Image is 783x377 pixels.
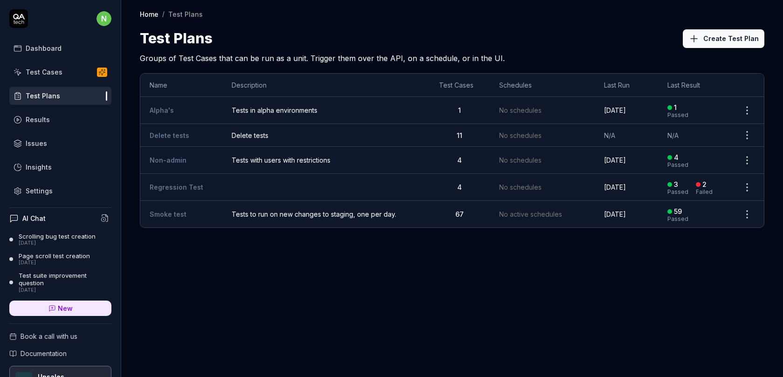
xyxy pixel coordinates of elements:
[702,180,707,189] div: 2
[222,74,430,97] th: Description
[26,162,52,172] div: Insights
[9,158,111,176] a: Insights
[499,130,542,140] span: No schedules
[150,210,186,218] a: Smoke test
[26,91,60,101] div: Test Plans
[604,106,626,114] time: [DATE]
[457,156,462,164] span: 4
[168,9,203,19] div: Test Plans
[150,106,174,114] a: Alpha's
[499,105,542,115] span: No schedules
[658,74,730,97] th: Last Result
[140,49,764,64] h2: Groups of Test Cases that can be run as a unit. Trigger them over the API, on a schedule, or in t...
[140,74,222,97] th: Name
[19,272,111,287] div: Test suite improvement question
[9,252,111,266] a: Page scroll test creation[DATE]
[499,209,562,219] span: No active schedules
[140,9,158,19] a: Home
[604,183,626,191] time: [DATE]
[26,138,47,148] div: Issues
[162,9,165,19] div: /
[9,63,111,81] a: Test Cases
[458,106,461,114] span: 1
[96,11,111,26] span: n
[232,155,420,165] span: Tests with users with restrictions
[9,349,111,358] a: Documentation
[21,349,67,358] span: Documentation
[96,9,111,28] button: n
[595,74,658,97] th: Last Run
[9,331,111,341] a: Book a call with us
[22,213,46,223] h4: AI Chat
[26,43,62,53] div: Dashboard
[9,87,111,105] a: Test Plans
[499,155,542,165] span: No schedules
[19,240,96,247] div: [DATE]
[674,180,678,189] div: 3
[457,131,462,139] span: 11
[232,130,420,140] span: Delete tests
[26,115,50,124] div: Results
[19,260,90,266] div: [DATE]
[9,134,111,152] a: Issues
[58,303,73,313] span: New
[9,39,111,57] a: Dashboard
[430,74,490,97] th: Test Cases
[26,186,53,196] div: Settings
[674,103,677,112] div: 1
[667,189,688,195] div: Passed
[19,233,96,240] div: Scrolling bug test creation
[490,74,595,97] th: Schedules
[457,183,462,191] span: 4
[667,162,688,168] div: Passed
[667,216,688,222] div: Passed
[9,110,111,129] a: Results
[674,207,682,216] div: 59
[150,156,186,164] a: Non-admin
[232,105,420,115] span: Tests in alpha environments
[9,182,111,200] a: Settings
[19,287,111,294] div: [DATE]
[604,210,626,218] time: [DATE]
[667,131,679,139] span: N/A
[604,156,626,164] time: [DATE]
[674,153,679,162] div: 4
[683,29,764,48] button: Create Test Plan
[21,331,77,341] span: Book a call with us
[232,209,420,219] span: Tests to run on new changes to staging, one per day.
[696,189,713,195] div: Failed
[499,182,542,192] span: No schedules
[9,301,111,316] a: New
[9,272,111,293] a: Test suite improvement question[DATE]
[604,131,615,139] span: N/A
[140,28,213,49] h1: Test Plans
[26,67,62,77] div: Test Cases
[667,112,688,118] div: Passed
[150,131,189,139] a: Delete tests
[19,252,90,260] div: Page scroll test creation
[455,210,464,218] span: 67
[9,233,111,247] a: Scrolling bug test creation[DATE]
[150,183,203,191] a: Regression Test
